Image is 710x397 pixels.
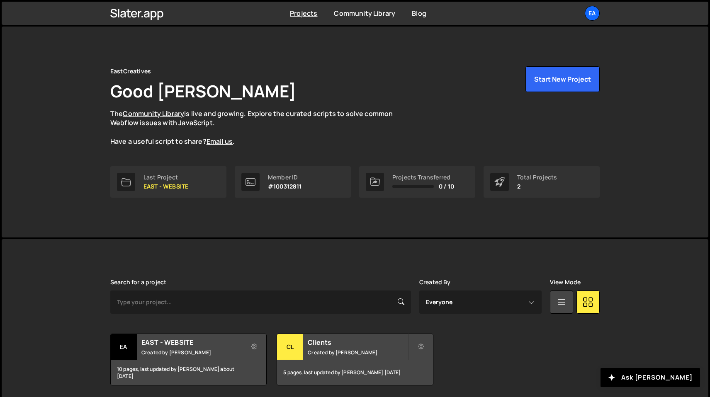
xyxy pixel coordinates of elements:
div: Cl [277,334,303,360]
a: Projects [290,9,317,18]
div: EA [111,334,137,360]
a: Cl Clients Created by [PERSON_NAME] 5 pages, last updated by [PERSON_NAME] [DATE] [277,334,433,385]
label: View Mode [550,279,581,286]
input: Type your project... [110,290,411,314]
h2: Clients [308,338,408,347]
label: Created By [419,279,451,286]
div: 10 pages, last updated by [PERSON_NAME] about [DATE] [111,360,266,385]
a: Community Library [334,9,395,18]
div: Projects Transferred [392,174,454,181]
p: The is live and growing. Explore the curated scripts to solve common Webflow issues with JavaScri... [110,109,409,146]
div: Total Projects [517,174,557,181]
h1: Good [PERSON_NAME] [110,80,296,102]
div: Last Project [143,174,188,181]
label: Search for a project [110,279,166,286]
div: EastCreatives [110,66,151,76]
a: Community Library [123,109,184,118]
button: Start New Project [525,66,600,92]
p: 2 [517,183,557,190]
a: Blog [412,9,426,18]
button: Ask [PERSON_NAME] [601,368,700,387]
small: Created by [PERSON_NAME] [308,349,408,356]
p: EAST - WEBSITE [143,183,188,190]
p: #100312811 [268,183,302,190]
div: 5 pages, last updated by [PERSON_NAME] [DATE] [277,360,433,385]
span: 0 / 10 [439,183,454,190]
a: Email us [207,137,233,146]
small: Created by [PERSON_NAME] [141,349,241,356]
a: Last Project EAST - WEBSITE [110,166,226,198]
h2: EAST - WEBSITE [141,338,241,347]
div: Member ID [268,174,302,181]
a: Ea [585,6,600,21]
a: EA EAST - WEBSITE Created by [PERSON_NAME] 10 pages, last updated by [PERSON_NAME] about [DATE] [110,334,267,385]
